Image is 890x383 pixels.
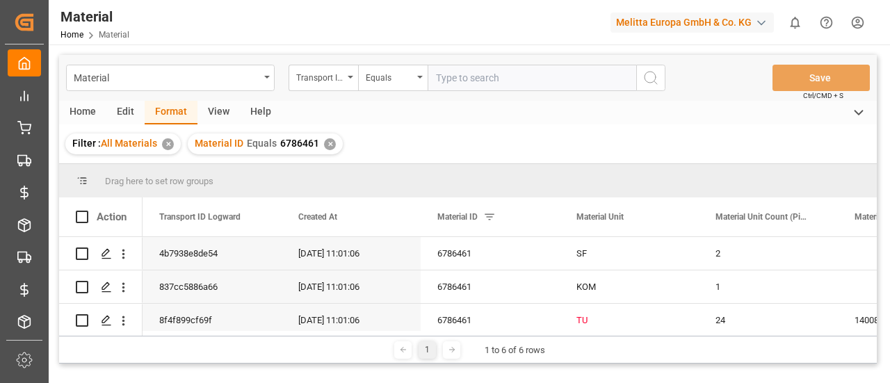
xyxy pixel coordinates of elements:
[576,271,682,303] div: KOM
[74,68,259,85] div: Material
[59,101,106,124] div: Home
[296,68,343,84] div: Transport ID Logward
[59,237,143,270] div: Press SPACE to select this row.
[106,101,145,124] div: Edit
[576,212,624,222] span: Material Unit
[421,237,560,270] div: 6786461
[280,138,319,149] span: 6786461
[699,270,838,303] div: 1
[576,238,682,270] div: SF
[636,65,665,91] button: search button
[610,13,774,33] div: Melitta Europa GmbH & Co. KG
[240,101,282,124] div: Help
[143,304,282,336] div: 8f4f899cf69f
[101,138,157,149] span: All Materials
[358,65,428,91] button: open menu
[143,237,282,270] div: 4b7938e8de54
[428,65,636,91] input: Type to search
[60,6,129,27] div: Material
[66,65,275,91] button: open menu
[289,65,358,91] button: open menu
[159,212,241,222] span: Transport ID Logward
[72,138,101,149] span: Filter :
[97,211,127,223] div: Action
[282,304,421,336] div: [DATE] 11:01:06
[772,65,870,91] button: Save
[437,212,478,222] span: Material ID
[699,237,838,270] div: 2
[247,138,277,149] span: Equals
[366,68,413,84] div: Equals
[803,90,843,101] span: Ctrl/CMD + S
[298,212,337,222] span: Created At
[282,270,421,303] div: [DATE] 11:01:06
[576,304,682,336] div: TU
[282,237,421,270] div: [DATE] 11:01:06
[59,270,143,304] div: Press SPACE to select this row.
[324,138,336,150] div: ✕
[715,212,809,222] span: Material Unit Count (Pieces per Unit)
[419,341,436,359] div: 1
[421,270,560,303] div: 6786461
[699,304,838,336] div: 24
[162,138,174,150] div: ✕
[145,101,197,124] div: Format
[195,138,243,149] span: Material ID
[421,304,560,336] div: 6786461
[105,176,213,186] span: Drag here to set row groups
[610,9,779,35] button: Melitta Europa GmbH & Co. KG
[197,101,240,124] div: View
[811,7,842,38] button: Help Center
[59,304,143,337] div: Press SPACE to select this row.
[60,30,83,40] a: Home
[143,270,282,303] div: 837cc5886a66
[485,343,545,357] div: 1 to 6 of 6 rows
[779,7,811,38] button: show 0 new notifications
